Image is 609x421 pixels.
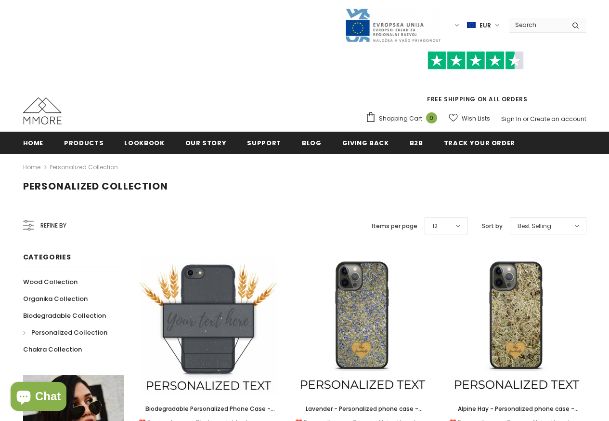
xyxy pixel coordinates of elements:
span: B2B [410,138,423,148]
span: Products [64,138,104,148]
a: Organika Collection [23,290,88,307]
span: Giving back [342,138,389,148]
a: Alpine Hay - Personalized phone case - Personalized gift [447,404,586,414]
inbox-online-store-chat: Shopify online store chat [8,382,69,413]
span: Refine by [40,220,66,231]
a: Personalized Collection [23,324,107,341]
a: B2B [410,132,423,153]
span: Wish Lists [462,114,490,123]
input: Search Site [509,18,565,32]
span: 12 [432,221,438,231]
span: Categories [23,252,71,262]
a: Javni Razpis [345,21,441,29]
img: MMORE Cases [23,97,62,124]
span: EUR [479,21,491,30]
span: 0 [426,112,437,123]
span: Organika Collection [23,294,88,303]
span: Biodegradable Collection [23,311,106,320]
span: Lookbook [124,138,164,148]
span: Chakra Collection [23,345,82,354]
span: Home [23,138,44,148]
a: Home [23,132,44,153]
a: Chakra Collection [23,341,82,358]
a: Shopping Cart 0 [365,111,442,126]
span: Shopping Cart [379,114,422,123]
a: Biodegradable Personalized Phone Case - Black [139,404,278,414]
a: Biodegradable Collection [23,307,106,324]
span: Best Selling [518,221,551,231]
label: Items per page [372,221,417,231]
label: Sort by [482,221,503,231]
span: Our Story [185,138,227,148]
a: Our Story [185,132,227,153]
a: Personalized Collection [50,163,118,171]
span: FREE SHIPPING ON ALL ORDERS [365,55,586,103]
a: Lavender - Personalized phone case - Personalized gift [293,404,432,414]
img: Javni Razpis [345,8,441,43]
a: Wish Lists [449,110,490,127]
a: Giving back [342,132,389,153]
a: Sign In [501,115,521,123]
a: support [247,132,281,153]
span: Wood Collection [23,277,78,286]
a: Products [64,132,104,153]
a: Create an account [530,115,586,123]
a: Home [23,162,40,173]
a: Wood Collection [23,273,78,290]
span: support [247,138,281,148]
span: Personalized Collection [23,179,168,193]
span: Personalized Collection [31,328,107,337]
a: Track your order [444,132,515,153]
img: Trust Pilot Stars [428,51,524,70]
span: Track your order [444,138,515,148]
span: or [523,115,529,123]
a: Lookbook [124,132,164,153]
span: Blog [302,138,322,148]
iframe: Customer reviews powered by Trustpilot [365,69,586,95]
a: Blog [302,132,322,153]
